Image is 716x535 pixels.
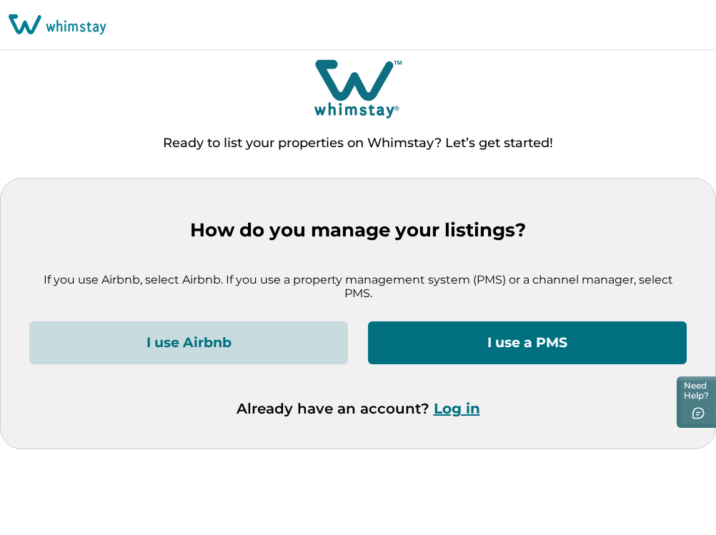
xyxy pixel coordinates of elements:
p: Ready to list your properties on Whimstay? Let’s get started! [163,136,553,151]
button: I use a PMS [368,321,687,364]
button: Log in [434,400,480,417]
p: Already have an account? [237,400,480,417]
p: If you use Airbnb, select Airbnb. If you use a property management system (PMS) or a channel mana... [29,273,687,301]
button: I use Airbnb [29,321,348,364]
p: How do you manage your listings? [29,219,687,241]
